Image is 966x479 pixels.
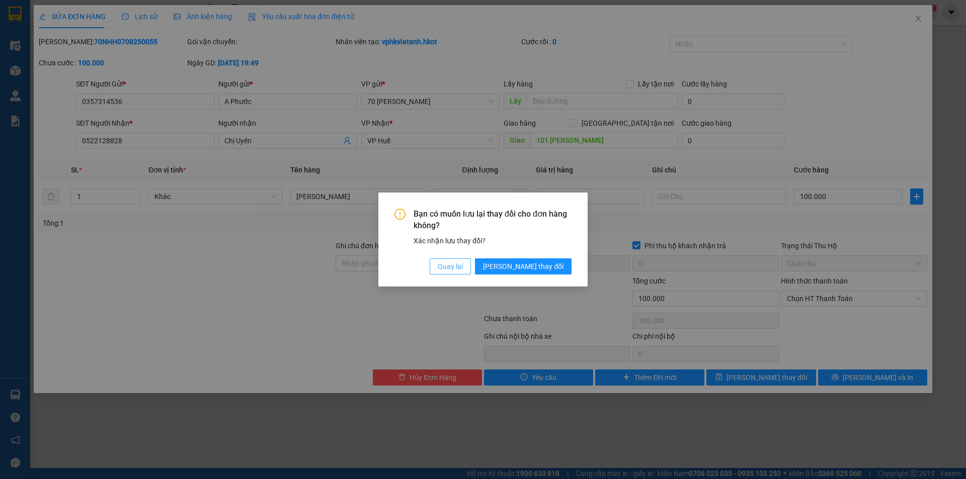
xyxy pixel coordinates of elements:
button: [PERSON_NAME] thay đổi [475,258,572,274]
button: Quay lại [430,258,471,274]
span: Bạn có muốn lưu lại thay đổi cho đơn hàng không? [414,209,572,231]
span: exclamation-circle [394,209,406,220]
span: Quay lại [438,261,463,272]
div: Xác nhận lưu thay đổi? [414,235,572,246]
span: [PERSON_NAME] thay đổi [483,261,563,272]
